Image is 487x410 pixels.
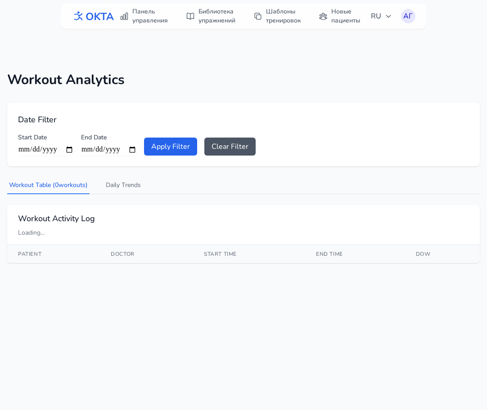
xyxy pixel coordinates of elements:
label: Start Date [18,133,74,142]
h2: Date Filter [18,113,469,126]
a: Библиотека упражнений [180,4,241,29]
span: RU [371,11,392,22]
button: Workout Table (0workouts) [7,177,90,194]
img: OKTA logo [72,9,114,24]
th: DOW [405,245,480,263]
th: Patient [7,245,100,263]
div: Loading... [18,228,469,237]
a: Шаблоны тренировок [248,4,306,29]
h2: Workout Activity Log [18,212,469,225]
button: АГ [401,9,415,23]
button: Apply Filter [144,138,197,156]
label: End Date [81,133,137,142]
button: Daily Trends [104,177,143,194]
a: Новые пациенты [313,4,365,29]
th: End Time [305,245,405,263]
th: Start Time [193,245,305,263]
button: Clear Filter [204,138,256,156]
a: Панель управления [114,4,173,29]
th: Doctor [100,245,193,263]
h1: Workout Analytics [7,72,480,88]
button: RU [365,7,397,25]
